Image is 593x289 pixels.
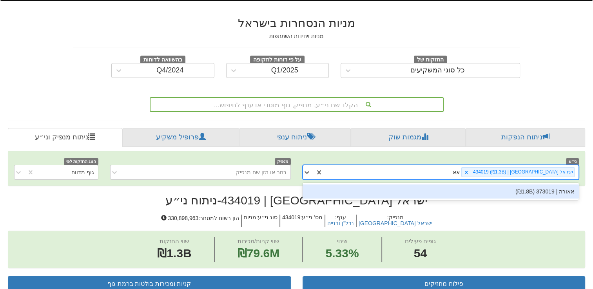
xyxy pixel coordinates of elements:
[414,56,447,64] span: החזקות של
[151,98,443,111] div: הקלד שם ני״ע, מנפיק, גוף מוסדי או ענף לחיפוש...
[71,168,94,176] div: גוף מדווח
[410,67,465,74] div: כל סוגי המשקיעים
[351,128,466,147] a: מגמות שוק
[140,56,185,64] span: בהשוואה לדוחות
[327,220,354,226] button: נדל"ן ובנייה
[238,247,279,260] span: ₪79.6M
[241,215,279,227] h5: סוג ני״ע : מניות
[405,238,436,244] span: גופים פעילים
[466,128,585,147] a: ניתוח הנפקות
[8,128,122,147] a: ניתוח מנפיק וני״ע
[73,16,520,29] h2: מניות הנסחרות בישראל
[156,67,183,74] div: Q4/2024
[159,215,241,227] h5: הון רשום למסחר : 330,898,963
[309,280,579,287] h3: פילוח מחזיקים
[14,280,285,287] h3: קניות ומכירות בולטות ברמת גוף
[275,158,291,165] span: מנפיק
[239,128,351,147] a: ניתוח ענפי
[250,56,305,64] span: על פי דוחות לתקופה
[8,194,585,207] h2: ישראל [GEOGRAPHIC_DATA] | 434019 - ניתוח ני״ע
[471,168,574,177] div: ישראל [GEOGRAPHIC_DATA] | 434019 (₪1.3B)
[303,184,579,199] div: אאורה | 373019 (₪1.8B)
[236,168,287,176] div: בחר או הזן שם מנפיק
[325,245,359,262] span: 5.33%
[160,238,189,244] span: שווי החזקות
[405,245,436,262] span: 54
[271,67,298,74] div: Q1/2025
[356,215,434,227] h5: מנפיק :
[279,215,325,227] h5: מס' ני״ע : 434019
[238,238,279,244] span: שווי קניות/מכירות
[122,128,239,147] a: פרופיל משקיע
[64,158,98,165] span: הצג החזקות לפי
[566,158,579,165] span: ני״ע
[73,33,520,39] h5: מניות ויחידות השתתפות
[359,220,432,226] button: ישראל [GEOGRAPHIC_DATA]
[157,247,191,260] span: ₪1.3B
[325,215,356,227] h5: ענף :
[337,238,347,244] span: שינוי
